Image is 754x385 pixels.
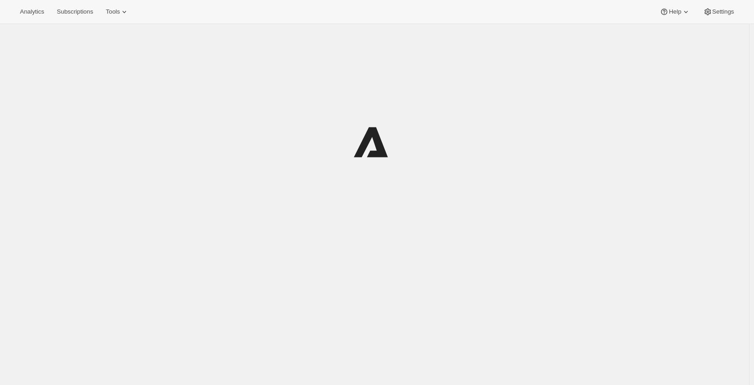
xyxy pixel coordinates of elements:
button: Settings [698,5,739,18]
span: Help [669,8,681,15]
button: Tools [100,5,134,18]
span: Analytics [20,8,44,15]
button: Analytics [15,5,49,18]
button: Subscriptions [51,5,98,18]
button: Help [654,5,695,18]
span: Settings [712,8,734,15]
span: Tools [106,8,120,15]
span: Subscriptions [57,8,93,15]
